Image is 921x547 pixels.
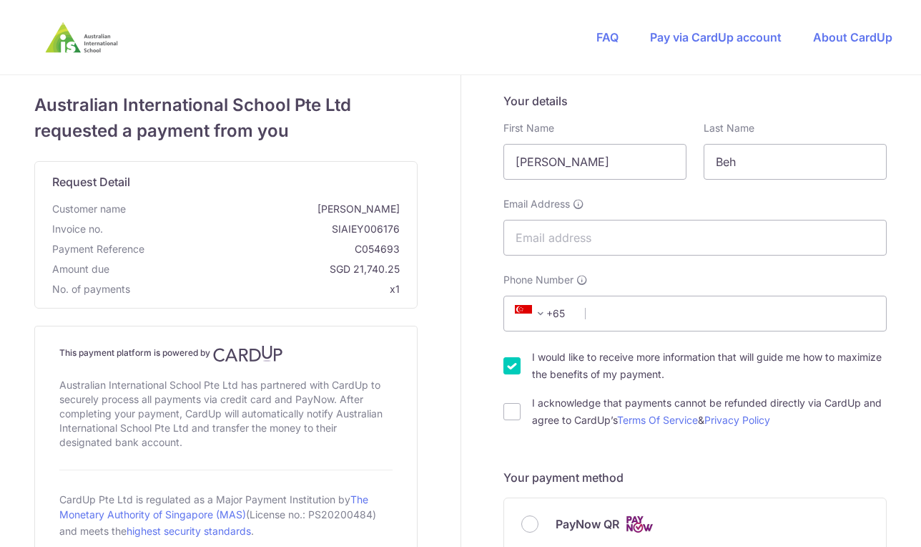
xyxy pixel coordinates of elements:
label: I would like to receive more information that will guide me how to maximize the benefits of my pa... [532,349,887,383]
span: [PERSON_NAME] [132,202,400,216]
span: Email Address [503,197,570,211]
a: Privacy Policy [704,414,770,426]
h5: Your payment method [503,469,887,486]
h4: This payment platform is powered by [59,345,393,362]
span: +65 [511,305,575,322]
label: Last Name [704,121,754,135]
a: Pay via CardUp account [650,30,782,44]
input: Last name [704,144,887,180]
span: PayNow QR [556,515,619,533]
span: Customer name [52,202,126,216]
h5: Your details [503,92,887,110]
a: FAQ [596,30,619,44]
span: requested a payment from you [34,118,418,144]
a: highest security standards [127,525,251,537]
span: translation missing: en.request_detail [52,175,130,189]
span: translation missing: en.payment_reference [52,243,144,255]
span: SIAIEY006176 [109,222,400,236]
a: Terms Of Service [617,414,698,426]
iframe: Opens a widget where you can find more information [829,504,907,540]
div: CardUp Pte Ltd is regulated as a Major Payment Institution by (License no.: PS20200484) and meets... [59,488,393,542]
span: Invoice no. [52,222,103,236]
label: First Name [503,121,554,135]
span: SGD 21,740.25 [115,262,400,276]
label: I acknowledge that payments cannot be refunded directly via CardUp and agree to CardUp’s & [532,394,887,429]
span: Amount due [52,262,109,276]
input: First name [503,144,686,180]
div: Australian International School Pte Ltd has partnered with CardUp to securely process all payment... [59,375,393,452]
span: x1 [390,283,400,295]
a: About CardUp [813,30,892,44]
span: +65 [515,305,549,322]
span: Australian International School Pte Ltd [34,92,418,118]
span: Phone Number [503,273,573,287]
img: Cards logo [625,515,654,533]
div: PayNow QR Cards logo [521,515,869,533]
img: CardUp [213,345,283,362]
input: Email address [503,220,887,256]
span: No. of payments [52,282,130,296]
span: C054693 [150,242,400,256]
